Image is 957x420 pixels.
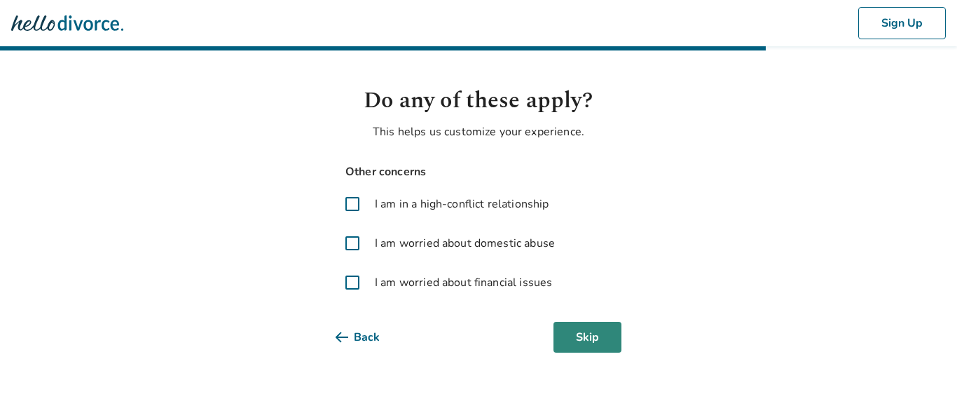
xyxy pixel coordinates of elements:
[375,196,549,212] span: I am in a high-conflict relationship
[336,84,621,118] h1: Do any of these apply?
[887,353,957,420] iframe: Chat Widget
[11,9,123,37] img: Hello Divorce Logo
[375,274,552,291] span: I am worried about financial issues
[375,235,555,252] span: I am worried about domestic abuse
[336,163,621,182] span: Other concerns
[336,123,621,140] p: This helps us customize your experience.
[336,322,402,353] button: Back
[553,322,621,353] button: Skip
[858,7,946,39] button: Sign Up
